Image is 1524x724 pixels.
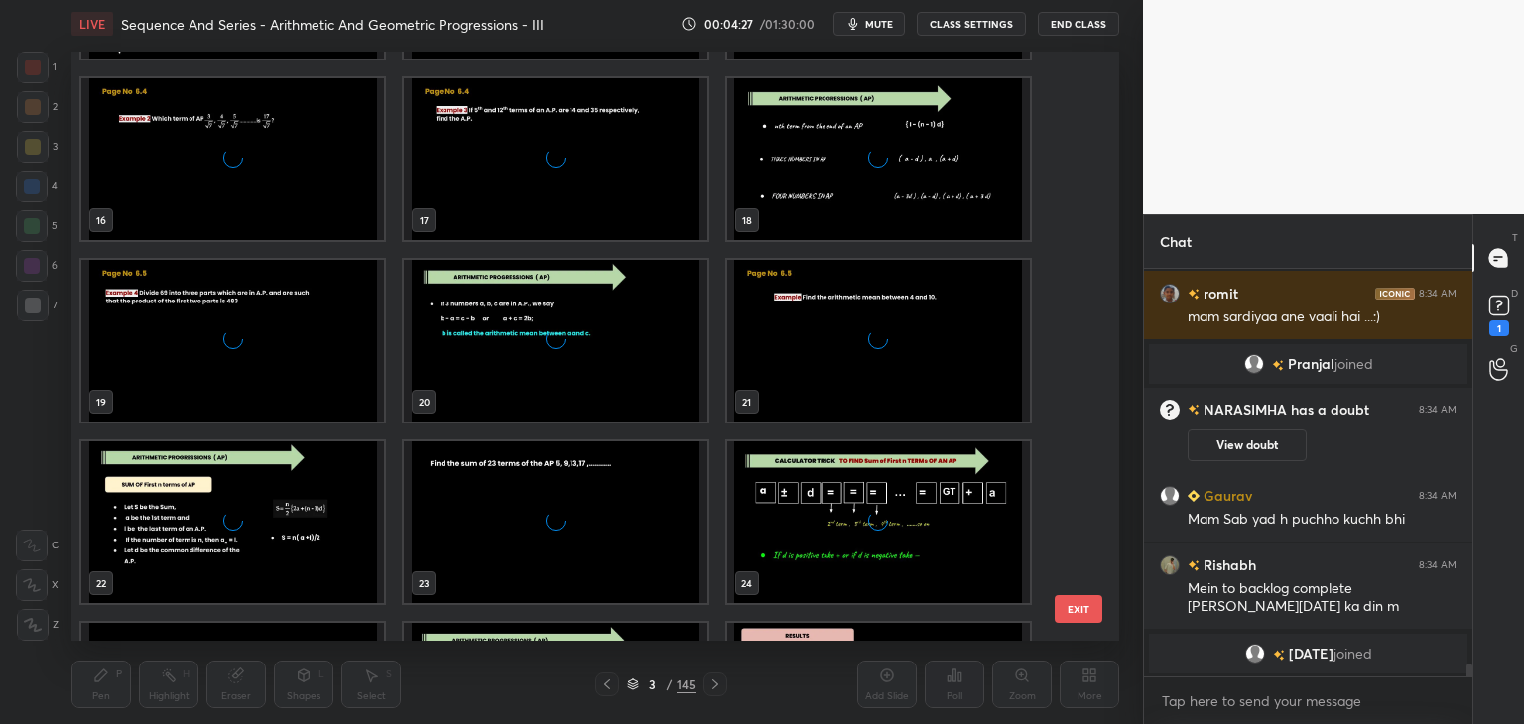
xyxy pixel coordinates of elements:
[1245,644,1265,664] img: default.png
[1160,555,1180,575] img: 3bada44f0a354f2f916f464b633e120b.jpg
[1188,510,1457,530] div: Mam Sab yad h puchho kuchh bhi
[1419,404,1457,416] div: 8:34 AM
[71,52,1084,641] div: grid
[1273,650,1285,661] img: no-rating-badge.077c3623.svg
[1200,485,1252,506] h6: Gaurav
[1512,230,1518,245] p: T
[17,91,58,123] div: 2
[16,530,59,561] div: C
[17,290,58,321] div: 7
[1160,486,1180,506] img: default.png
[1333,646,1372,662] span: joined
[1200,554,1256,575] h6: Rishabh
[1188,490,1200,502] img: Learner_Badge_beginner_1_8b307cf2a0.svg
[1055,595,1102,623] button: EXIT
[1375,288,1415,300] img: iconic-dark.1390631f.png
[1419,559,1457,571] div: 8:34 AM
[1144,215,1207,268] p: Chat
[1188,401,1200,419] img: no-rating-badge.077c3623.svg
[1287,401,1369,419] span: has a doubt
[917,12,1026,36] button: CLASS SETTINGS
[17,609,59,641] div: Z
[833,12,905,36] button: mute
[1334,356,1373,372] span: joined
[1510,341,1518,356] p: G
[667,678,673,690] div: /
[865,17,893,31] span: mute
[643,678,663,690] div: 3
[1188,429,1307,461] button: View doubt
[1200,283,1238,303] h6: romit
[1288,356,1334,372] span: Pranjal
[1160,284,1180,303] img: 4d140ab78101482fbeedac60a86b4031.jpg
[677,675,696,693] div: 145
[1244,354,1264,374] img: default.png
[1144,269,1472,677] div: grid
[1489,320,1509,336] div: 1
[17,52,57,83] div: 1
[1188,307,1457,327] div: mam sardiyaa ane vaali hai ...:)
[71,12,113,36] div: LIVE
[17,131,58,163] div: 3
[16,210,58,242] div: 5
[16,569,59,601] div: X
[1419,490,1457,502] div: 8:34 AM
[1419,288,1457,300] div: 8:34 AM
[1289,646,1333,662] span: [DATE]
[16,171,58,202] div: 4
[1188,289,1200,300] img: no-rating-badge.077c3623.svg
[1200,401,1287,419] h6: NARASIMHA
[16,250,58,282] div: 6
[121,15,544,34] h4: Sequence And Series - Arithmetic And Geometric Progressions - III
[1188,560,1200,571] img: no-rating-badge.077c3623.svg
[1511,286,1518,301] p: D
[1038,12,1119,36] button: End Class
[1272,360,1284,371] img: no-rating-badge.077c3623.svg
[1188,579,1457,617] div: Mein to backlog complete [PERSON_NAME][DATE] ka din m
